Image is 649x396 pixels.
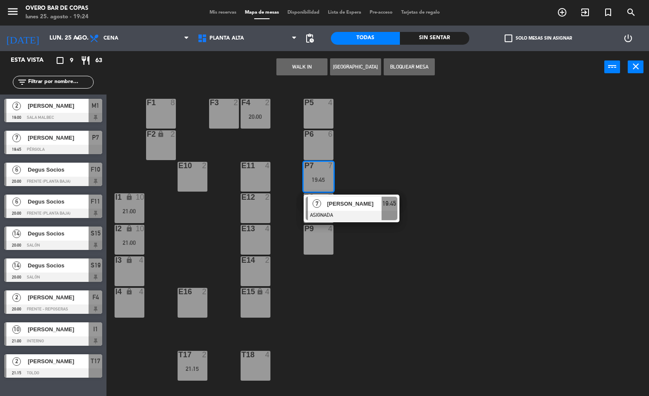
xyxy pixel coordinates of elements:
[328,193,333,201] div: 7
[328,130,333,138] div: 6
[382,198,396,209] span: 19:45
[115,288,116,296] div: I4
[304,33,315,43] span: pending_actions
[265,225,270,232] div: 4
[91,228,101,238] span: S15
[328,99,333,106] div: 4
[115,193,116,201] div: I1
[126,193,133,201] i: lock
[28,133,89,142] span: [PERSON_NAME]
[265,256,270,264] div: 2
[304,177,333,183] div: 19:45
[92,100,99,111] span: M1
[115,240,144,246] div: 21:00
[210,99,210,106] div: F3
[92,132,99,143] span: P7
[126,256,133,264] i: lock
[139,288,144,296] div: 4
[95,56,102,66] span: 63
[55,55,65,66] i: crop_square
[170,99,175,106] div: 8
[205,10,241,15] span: Mis reservas
[202,351,207,359] div: 2
[365,10,397,15] span: Pre-acceso
[557,7,567,17] i: add_circle_outline
[12,293,21,302] span: 2
[178,366,207,372] div: 21:15
[283,10,324,15] span: Disponibilidad
[265,99,270,106] div: 2
[626,7,636,17] i: search
[17,77,27,87] i: filter_list
[330,58,381,75] button: [GEOGRAPHIC_DATA]
[12,134,21,142] span: 7
[28,229,89,238] span: Degus Socios
[603,7,613,17] i: turned_in_not
[126,225,133,232] i: lock
[384,58,435,75] button: Bloquear Mesa
[26,4,89,13] div: Overo Bar de Copas
[631,61,641,72] i: close
[12,357,21,366] span: 2
[135,193,144,201] div: 10
[580,7,590,17] i: exit_to_app
[265,288,270,296] div: 4
[623,33,633,43] i: power_settings_new
[70,56,73,66] span: 9
[28,261,89,270] span: Degus Socios
[6,5,19,18] i: menu
[28,165,89,174] span: Degus Socios
[26,13,89,21] div: lunes 25. agosto - 19:24
[265,193,270,201] div: 2
[256,288,264,295] i: lock
[505,34,512,42] span: check_box_outline_blank
[4,55,61,66] div: Esta vista
[12,230,21,238] span: 14
[328,162,333,169] div: 7
[6,5,19,21] button: menu
[28,357,89,366] span: [PERSON_NAME]
[241,10,283,15] span: Mapa de mesas
[604,60,620,73] button: power_input
[135,225,144,232] div: 10
[28,293,89,302] span: [PERSON_NAME]
[241,114,270,120] div: 20:00
[139,256,144,264] div: 4
[92,292,99,302] span: F4
[12,166,21,174] span: 6
[12,102,21,110] span: 2
[170,130,175,138] div: 2
[331,32,400,45] div: Todas
[91,356,100,366] span: T17
[91,260,101,270] span: S19
[12,325,21,334] span: 10
[276,58,327,75] button: WALK IN
[313,199,321,208] span: 7
[115,208,144,214] div: 21:00
[327,199,382,208] span: [PERSON_NAME]
[265,162,270,169] div: 4
[115,256,116,264] div: I3
[157,130,164,138] i: lock
[12,198,21,206] span: 6
[324,10,365,15] span: Lista de Espera
[607,61,617,72] i: power_input
[505,34,572,42] label: Solo mesas sin asignar
[126,288,133,295] i: lock
[28,325,89,334] span: [PERSON_NAME]
[28,197,89,206] span: Degus Socios
[80,55,91,66] i: restaurant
